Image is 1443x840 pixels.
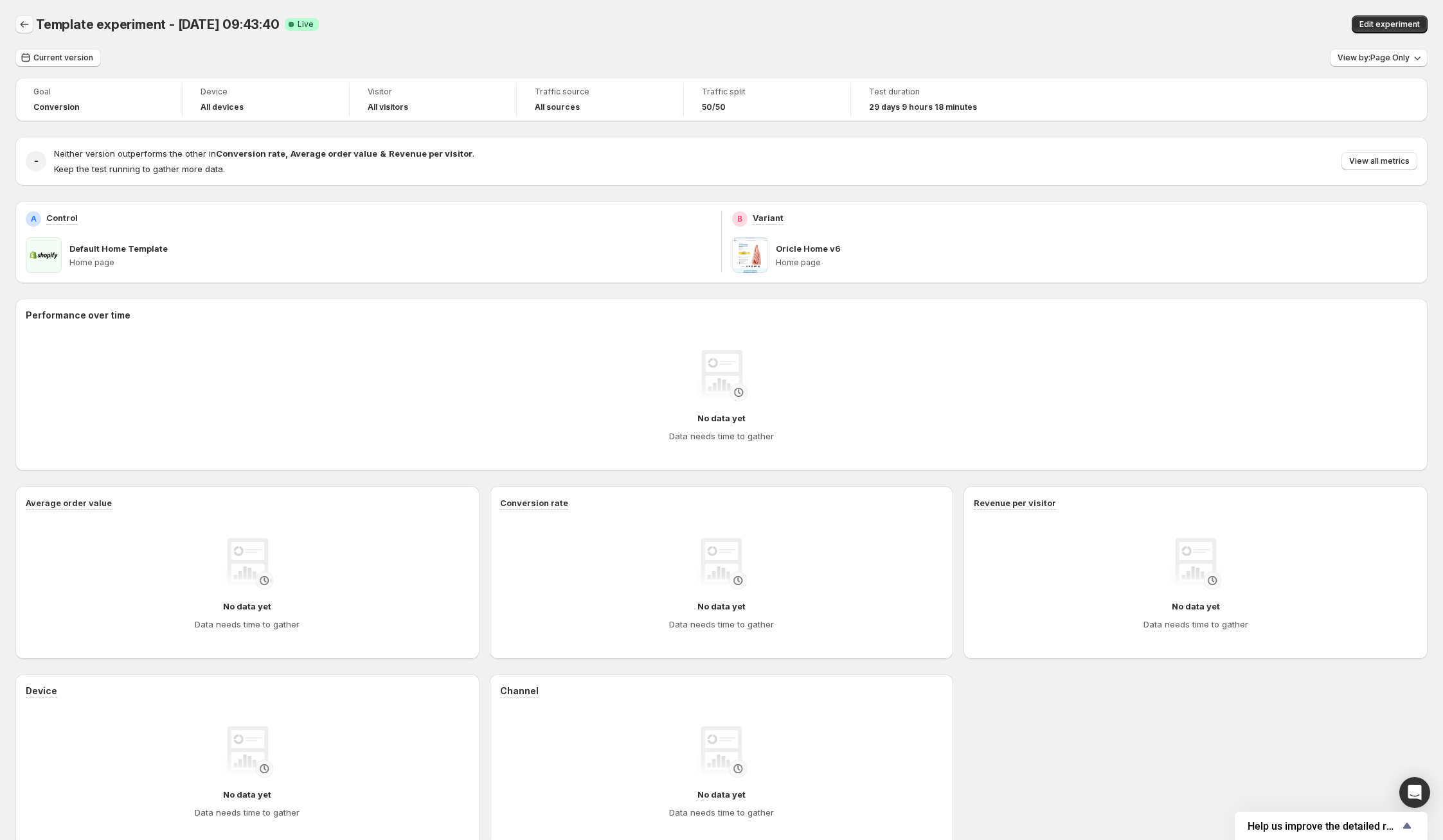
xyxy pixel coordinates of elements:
[669,430,774,442] h4: Data needs time to gather
[26,309,1417,322] h2: Performance over time
[1248,818,1415,834] button: Show survey - Help us improve the detailed report for A/B campaigns
[1359,19,1420,30] span: Edit experiment
[26,685,57,697] h3: Device
[33,53,93,63] span: Current version
[697,412,746,424] h4: No data yet
[1352,15,1428,33] button: Edit experiment
[697,788,746,801] h4: No data yet
[222,538,273,590] img: No data yet
[380,148,386,159] strong: &
[535,87,665,97] span: Traffic source
[69,242,168,255] p: Default Home Template
[1338,53,1410,63] span: View by: Page Only
[1172,600,1220,613] h4: No data yet
[869,85,1000,114] a: Test duration29 days 9 hours 18 minutes
[702,87,832,97] span: Traffic split
[26,237,62,273] img: Default Home Template
[737,214,742,224] h2: B
[974,496,1056,509] h3: Revenue per visitor
[732,237,768,273] img: Oricle Home v6
[753,211,784,224] p: Variant
[15,15,33,33] button: Back
[1341,152,1417,170] button: View all metrics
[368,87,498,97] span: Visitor
[535,102,580,112] h4: All sources
[34,155,39,168] h2: -
[285,148,288,159] strong: ,
[500,685,539,697] h3: Channel
[776,258,1417,268] p: Home page
[669,618,774,631] h4: Data needs time to gather
[389,148,472,159] strong: Revenue per visitor
[291,148,377,159] strong: Average order value
[1349,156,1410,166] span: View all metrics
[702,102,726,112] span: 50/50
[69,258,711,268] p: Home page
[201,85,331,114] a: DeviceAll devices
[31,214,37,224] h2: A
[500,496,568,509] h3: Conversion rate
[223,600,271,613] h4: No data yet
[697,600,746,613] h4: No data yet
[1330,49,1428,67] button: View by:Page Only
[695,726,747,778] img: No data yet
[869,87,1000,97] span: Test duration
[368,85,498,114] a: VisitorAll visitors
[222,726,273,778] img: No data yet
[216,148,285,159] strong: Conversion rate
[695,538,747,590] img: No data yet
[201,87,331,97] span: Device
[1399,777,1430,808] div: Open Intercom Messenger
[535,85,665,114] a: Traffic sourceAll sources
[33,85,164,114] a: GoalConversion
[54,148,474,159] span: Neither version outperforms the other in .
[33,102,80,112] span: Conversion
[1248,820,1399,832] span: Help us improve the detailed report for A/B campaigns
[15,49,101,67] button: Current version
[201,102,244,112] h4: All devices
[195,618,300,631] h4: Data needs time to gather
[696,350,748,401] img: No data yet
[195,806,300,819] h4: Data needs time to gather
[368,102,408,112] h4: All visitors
[1170,538,1221,590] img: No data yet
[33,87,164,97] span: Goal
[298,19,314,30] span: Live
[54,164,225,174] span: Keep the test running to gather more data.
[776,242,841,255] p: Oricle Home v6
[702,85,832,114] a: Traffic split50/50
[46,211,78,224] p: Control
[223,788,271,801] h4: No data yet
[669,806,774,819] h4: Data needs time to gather
[1143,618,1248,631] h4: Data needs time to gather
[869,102,977,112] span: 29 days 9 hours 18 minutes
[36,17,280,32] span: Template experiment - [DATE] 09:43:40
[26,496,112,509] h3: Average order value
